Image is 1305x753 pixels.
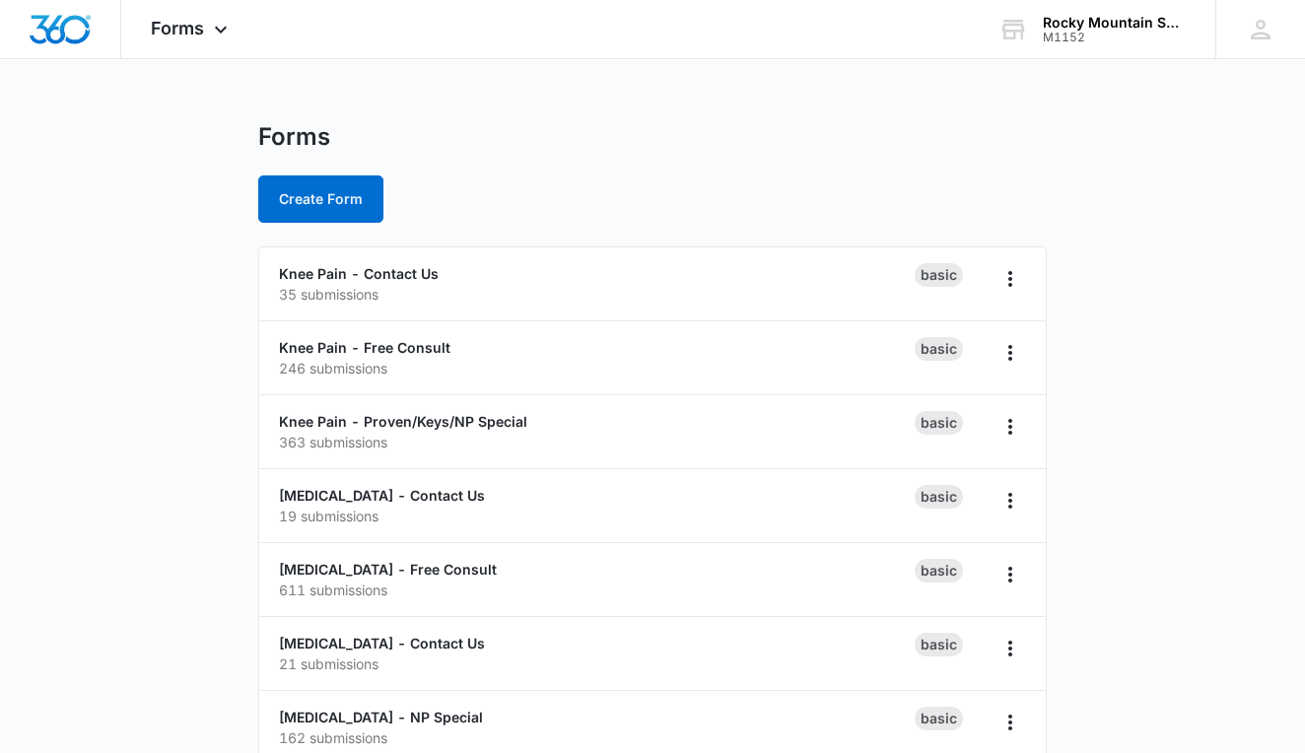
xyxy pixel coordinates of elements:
a: [MEDICAL_DATA] - Contact Us [279,635,485,651]
button: Overflow Menu [995,337,1026,369]
div: Basic [915,559,963,582]
a: Knee Pain - Contact Us [279,265,439,282]
button: Overflow Menu [995,485,1026,516]
div: account name [1043,15,1187,31]
p: 19 submissions [279,506,915,526]
p: 611 submissions [279,580,915,600]
button: Create Form [258,175,383,223]
button: Overflow Menu [995,263,1026,295]
h1: Forms [258,122,330,152]
div: Basic [915,411,963,435]
p: 246 submissions [279,358,915,378]
p: 363 submissions [279,432,915,452]
button: Overflow Menu [995,707,1026,738]
div: Basic [915,485,963,509]
a: Knee Pain - Free Consult [279,339,450,356]
button: Overflow Menu [995,633,1026,664]
p: 162 submissions [279,727,915,748]
button: Overflow Menu [995,411,1026,443]
a: Knee Pain - Proven/Keys/NP Special [279,413,527,430]
div: Basic [915,337,963,361]
div: Basic [915,633,963,656]
a: [MEDICAL_DATA] - NP Special [279,709,483,725]
button: Overflow Menu [995,559,1026,590]
p: 35 submissions [279,284,915,305]
p: 21 submissions [279,653,915,674]
div: account id [1043,31,1187,44]
div: Basic [915,263,963,287]
div: Basic [915,707,963,730]
a: [MEDICAL_DATA] - Free Consult [279,561,497,578]
span: Forms [151,18,204,38]
a: [MEDICAL_DATA] - Contact Us [279,487,485,504]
